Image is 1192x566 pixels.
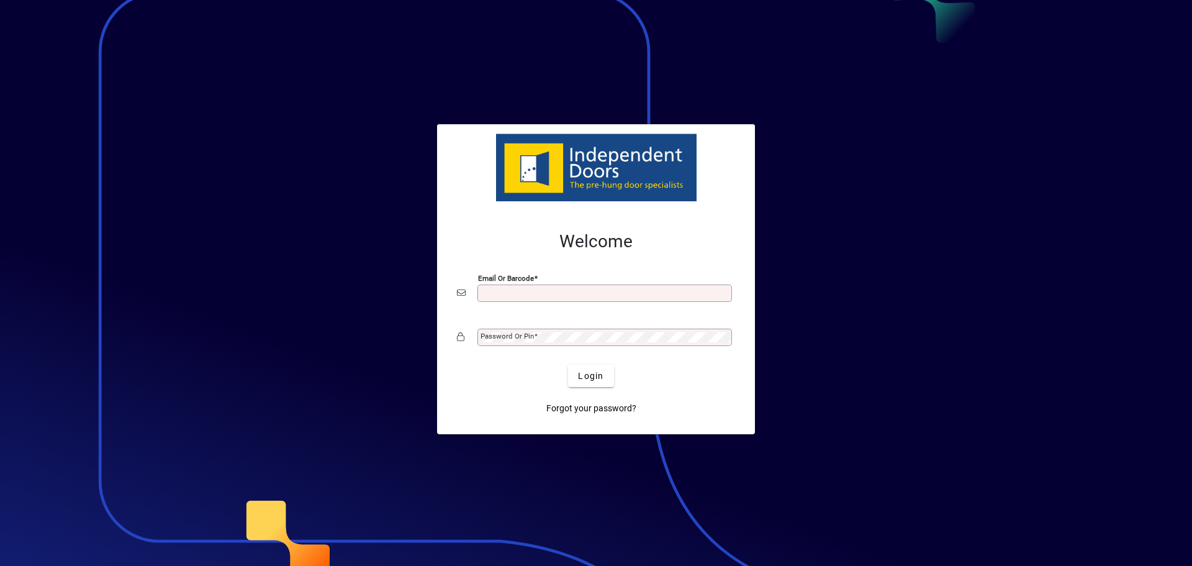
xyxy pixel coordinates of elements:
mat-label: Email or Barcode [478,274,534,283]
h2: Welcome [457,231,735,252]
a: Forgot your password? [541,397,641,419]
span: Forgot your password? [546,402,636,415]
span: Login [578,370,603,383]
button: Login [568,365,613,387]
mat-label: Password or Pin [481,332,534,340]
